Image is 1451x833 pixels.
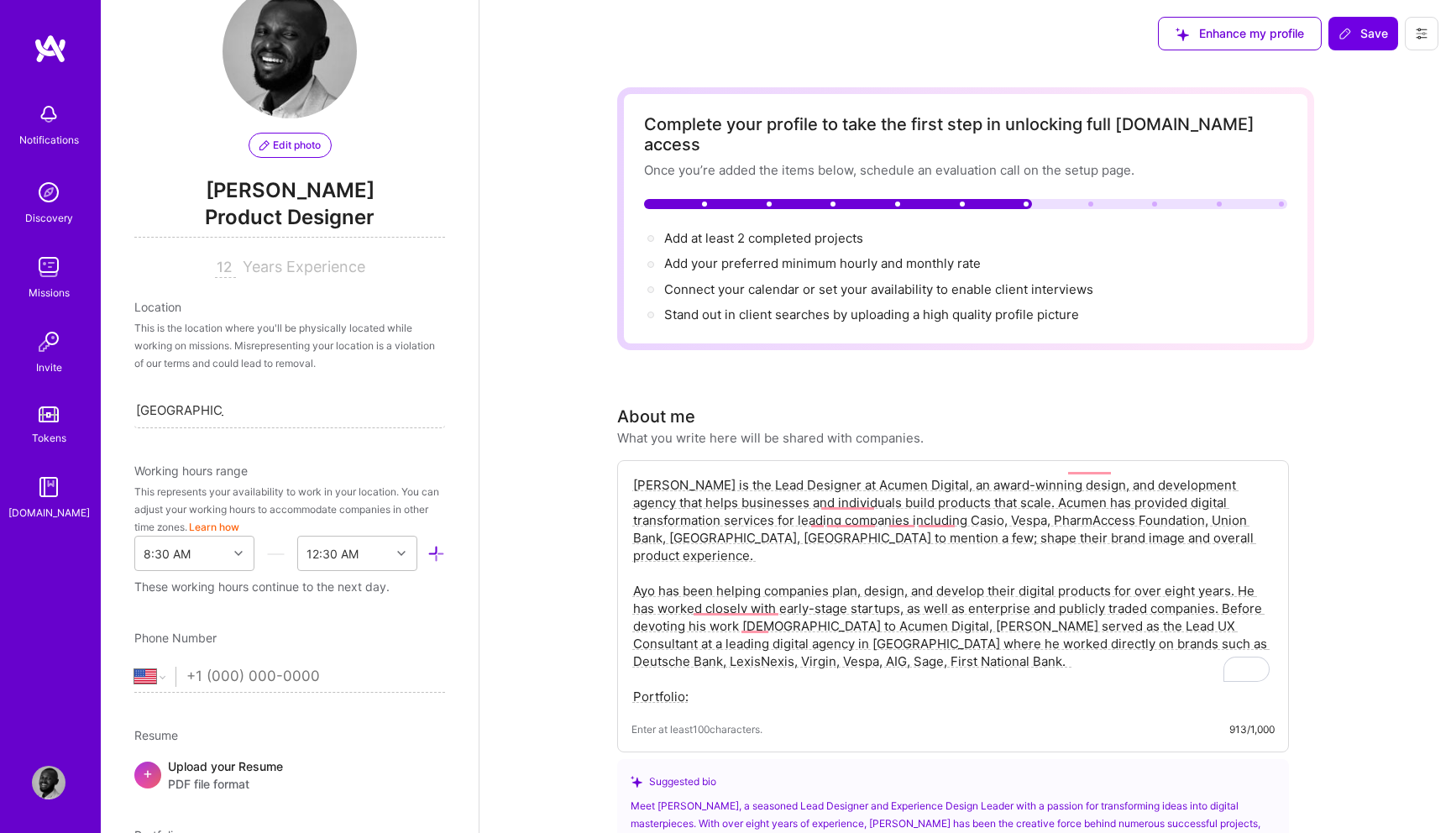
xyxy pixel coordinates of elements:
[664,281,1093,297] span: Connect your calendar or set your availability to enable client interviews
[19,131,79,149] div: Notifications
[267,545,285,563] i: icon HorizontalInLineDivider
[243,258,365,275] span: Years Experience
[29,284,70,301] div: Missions
[644,114,1287,155] div: Complete your profile to take the first step in unlocking full [DOMAIN_NAME] access
[1328,17,1398,50] button: Save
[168,775,283,793] span: PDF file format
[664,230,863,246] span: Add at least 2 completed projects
[631,474,1275,707] textarea: To enrich screen reader interactions, please activate Accessibility in Grammarly extension settings
[134,298,445,316] div: Location
[143,764,153,782] span: +
[8,504,90,521] div: [DOMAIN_NAME]
[134,578,445,595] div: These working hours continue to the next day.
[249,133,332,158] button: Edit photo
[1338,25,1388,42] span: Save
[1229,720,1275,738] div: 913/1,000
[134,178,445,203] span: [PERSON_NAME]
[32,429,66,447] div: Tokens
[631,776,642,788] i: icon SuggestedTeams
[28,766,70,799] a: User Avatar
[134,757,445,793] div: +Upload your ResumePDF file format
[32,766,65,799] img: User Avatar
[34,34,67,64] img: logo
[234,549,243,558] i: icon Chevron
[134,728,178,742] span: Resume
[617,429,924,447] div: What you write here will be shared with companies.
[144,545,191,563] div: 8:30 AM
[186,652,445,701] input: +1 (000) 000-0000
[631,773,1276,790] div: Suggested bio
[134,483,445,536] div: This represents your availability to work in your location. You can adjust your working hours to ...
[1158,17,1322,50] button: Enhance my profile
[134,464,248,478] span: Working hours range
[644,161,1287,179] div: Once you’re added the items below, schedule an evaluation call on the setup page.
[32,325,65,359] img: Invite
[259,140,270,150] i: icon PencilPurple
[664,255,981,271] span: Add your preferred minimum hourly and monthly rate
[215,258,236,278] input: XX
[1176,28,1189,41] i: icon SuggestedTeams
[32,470,65,504] img: guide book
[134,319,445,372] div: This is the location where you'll be physically located while working on missions. Misrepresentin...
[168,757,283,793] div: Upload your Resume
[32,250,65,284] img: teamwork
[631,720,762,738] span: Enter at least 100 characters.
[617,404,695,429] div: About me
[306,545,359,563] div: 12:30 AM
[1176,25,1304,42] span: Enhance my profile
[39,406,59,422] img: tokens
[134,203,445,238] span: Product Designer
[32,176,65,209] img: discovery
[664,306,1079,323] div: Stand out in client searches by uploading a high quality profile picture
[25,209,73,227] div: Discovery
[36,359,62,376] div: Invite
[32,97,65,131] img: bell
[134,631,217,645] span: Phone Number
[397,549,406,558] i: icon Chevron
[189,518,239,536] button: Learn how
[259,138,321,153] span: Edit photo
